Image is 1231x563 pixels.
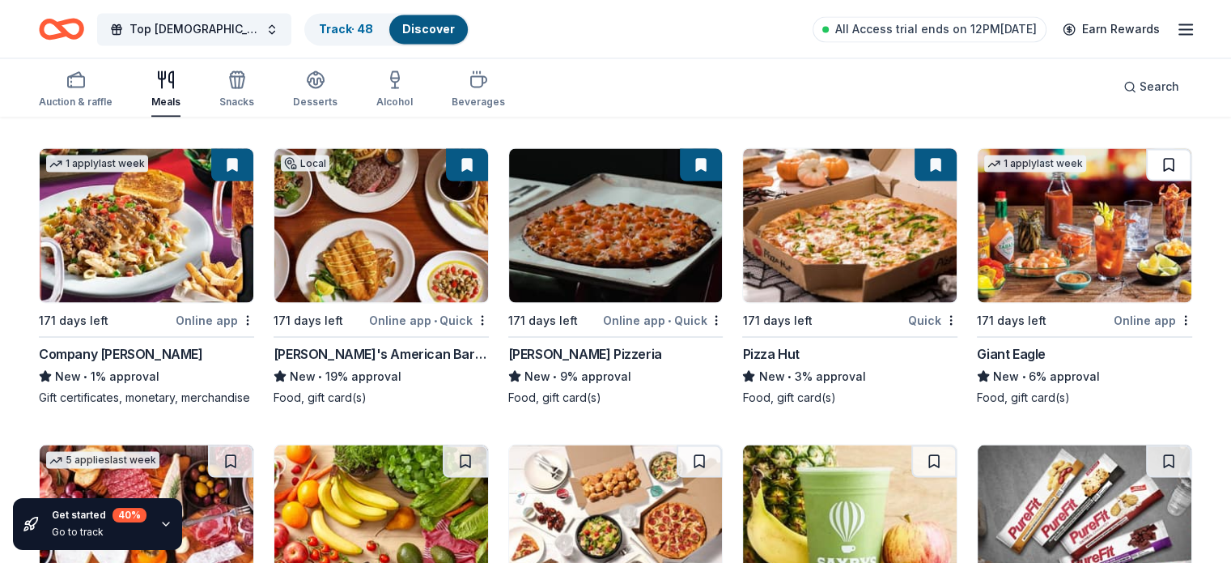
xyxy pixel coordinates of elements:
button: Beverages [452,63,505,117]
span: Top [DEMOGRAPHIC_DATA] of Distinction Conference [129,19,259,39]
div: 5 applies last week [46,451,159,468]
div: Online app Quick [369,309,489,330]
div: 1 apply last week [984,155,1086,172]
span: • [1022,369,1026,382]
a: Image for Pepe's Pizzeria171 days leftOnline app•Quick[PERSON_NAME] PizzeriaNew•9% approvalFood, ... [508,147,724,405]
div: Online app Quick [603,309,723,330]
span: • [83,369,87,382]
div: Get started [52,508,146,522]
div: Giant Eagle [977,343,1046,363]
a: Image for Pizza Hut171 days leftQuickPizza HutNew•3% approvalFood, gift card(s) [742,147,957,405]
span: New [993,366,1019,386]
div: 9% approval [508,366,724,386]
span: All Access trial ends on 12PM[DATE] [835,19,1037,39]
div: 40 % [112,508,146,522]
div: Company [PERSON_NAME] [39,343,203,363]
button: Top [DEMOGRAPHIC_DATA] of Distinction Conference [97,13,291,45]
span: • [434,313,437,326]
div: 171 days left [508,310,578,330]
div: 1 apply last week [46,155,148,172]
span: • [553,369,557,382]
span: Search [1140,77,1179,96]
a: Image for Company Brinker1 applylast week171 days leftOnline appCompany [PERSON_NAME]New•1% appro... [39,147,254,405]
div: Snacks [219,96,254,109]
a: All Access trial ends on 12PM[DATE] [813,16,1046,42]
img: Image for Pizza Hut [743,148,957,302]
a: Image for Clyde's American Bar & RestaurantLocal171 days leftOnline app•Quick[PERSON_NAME]'s Amer... [274,147,489,405]
button: Auction & raffle [39,63,112,117]
div: Food, gift card(s) [977,389,1192,405]
div: 171 days left [274,310,343,330]
a: Image for Giant Eagle1 applylast week171 days leftOnline appGiant EagleNew•6% approvalFood, gift ... [977,147,1192,405]
div: Auction & raffle [39,96,112,109]
img: Image for Pepe's Pizzeria [509,148,723,302]
span: • [668,313,671,326]
div: Beverages [452,96,505,109]
div: Go to track [52,526,146,539]
div: 171 days left [39,310,108,330]
div: Quick [908,309,957,330]
div: 6% approval [977,366,1192,386]
div: [PERSON_NAME] Pizzeria [508,343,662,363]
div: Local [281,155,329,171]
button: Search [1110,70,1192,103]
button: Alcohol [376,63,413,117]
div: 1% approval [39,366,254,386]
div: Alcohol [376,96,413,109]
span: • [318,369,322,382]
div: Desserts [293,96,337,109]
img: Image for Company Brinker [40,148,253,302]
div: 171 days left [977,310,1046,330]
div: Food, gift card(s) [508,389,724,405]
span: New [758,366,784,386]
img: Image for Clyde's American Bar & Restaurant [274,148,488,302]
a: Discover [402,22,455,36]
button: Desserts [293,63,337,117]
button: Meals [151,63,180,117]
div: 19% approval [274,366,489,386]
div: [PERSON_NAME]'s American Bar & Restaurant [274,343,489,363]
div: Food, gift card(s) [742,389,957,405]
div: Online app [176,309,254,330]
div: Pizza Hut [742,343,799,363]
div: Online app [1114,309,1192,330]
div: Meals [151,96,180,109]
span: New [290,366,316,386]
span: New [524,366,550,386]
a: Home [39,10,84,48]
span: New [55,366,81,386]
button: Track· 48Discover [304,13,469,45]
img: Image for Giant Eagle [978,148,1191,302]
a: Earn Rewards [1053,15,1169,44]
div: 171 days left [742,310,812,330]
div: Food, gift card(s) [274,389,489,405]
a: Track· 48 [319,22,373,36]
div: 3% approval [742,366,957,386]
button: Snacks [219,63,254,117]
div: Gift certificates, monetary, merchandise [39,389,254,405]
span: • [787,369,792,382]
